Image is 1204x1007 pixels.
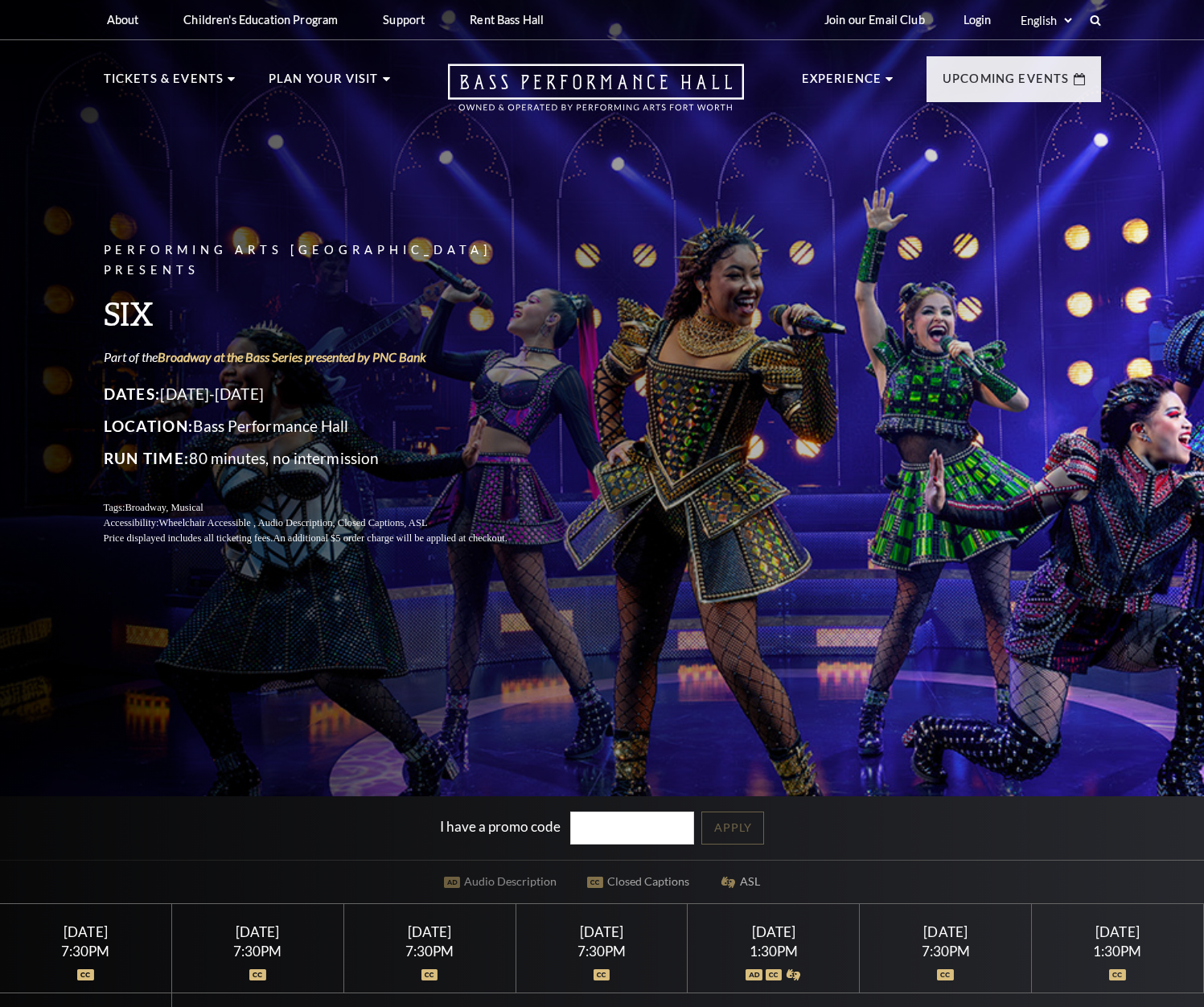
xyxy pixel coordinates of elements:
div: 7:30PM [19,944,152,958]
img: icon_oc.svg [766,969,783,980]
img: icon_asla.svg [785,969,802,980]
div: 7:30PM [535,944,668,958]
img: icon_ad.svg [746,969,762,980]
p: Rent Bass Hall [470,13,544,27]
div: [DATE] [535,923,668,940]
img: icon_oc.svg [249,969,266,980]
div: [DATE] [879,923,1012,940]
img: icon_oc.svg [937,969,954,980]
div: 7:30PM [879,944,1012,958]
div: [DATE] [1051,923,1184,940]
div: 1:30PM [1051,944,1184,958]
div: [DATE] [707,923,840,940]
span: Broadway, Musical [125,502,203,513]
p: Price displayed includes all ticketing fees. [104,531,546,546]
span: Wheelchair Accessible , Audio Description, Closed Captions, ASL [158,517,427,528]
span: An additional $5 order charge will be applied at checkout. [273,532,507,544]
label: I have a promo code [440,818,561,835]
img: icon_oc.svg [421,969,438,980]
p: Part of the [104,348,546,366]
p: Tickets & Events [104,69,224,98]
span: Run Time: [104,449,190,467]
div: 7:30PM [363,944,495,958]
img: icon_oc.svg [594,969,610,980]
div: [DATE] [191,923,324,940]
p: Plan Your Visit [269,69,379,98]
p: Tags: [104,500,546,516]
p: Support [383,13,425,27]
p: Accessibility: [104,516,546,531]
span: Location: [104,417,194,435]
img: icon_oc.svg [77,969,94,980]
div: [DATE] [19,923,152,940]
p: Children's Education Program [183,13,338,27]
img: icon_oc.svg [1109,969,1126,980]
p: 80 minutes, no intermission [104,446,546,471]
select: Select: [1017,13,1075,28]
div: 1:30PM [707,944,840,958]
p: Bass Performance Hall [104,413,546,439]
p: About [107,13,139,27]
a: Broadway at the Bass Series presented by PNC Bank [158,349,426,364]
div: [DATE] [363,923,495,940]
p: [DATE]-[DATE] [104,381,546,407]
div: 7:30PM [191,944,324,958]
p: Upcoming Events [943,69,1070,98]
p: Experience [802,69,882,98]
p: Performing Arts [GEOGRAPHIC_DATA] Presents [104,240,546,281]
span: Dates: [104,384,161,403]
h3: SIX [104,293,546,334]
